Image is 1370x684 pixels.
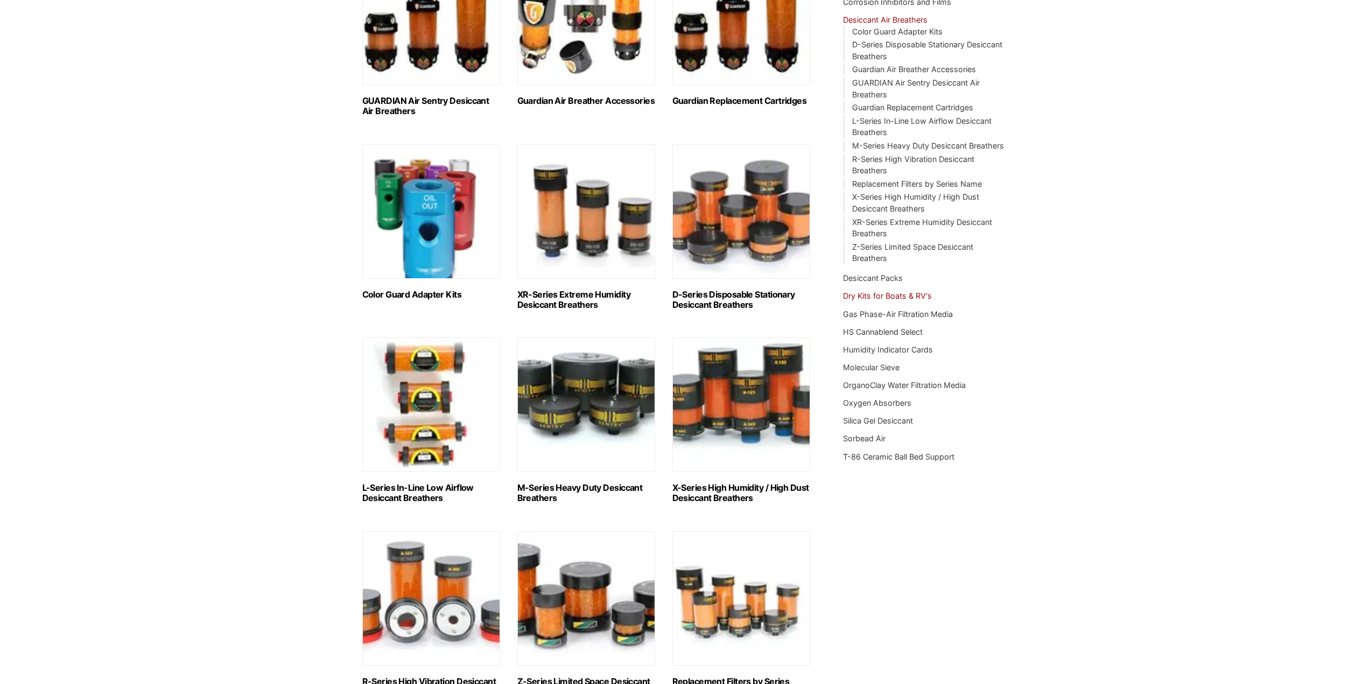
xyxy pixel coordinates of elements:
[843,452,954,461] a: T-86 Ceramic Ball Bed Support
[362,96,500,116] h2: GUARDIAN Air Sentry Desiccant Air Breathers
[843,416,913,425] a: Silica Gel Desiccant
[517,531,655,666] img: Z-Series Limited Space Desiccant Breathers
[843,380,966,390] a: OrganoClay Water Filtration Media
[517,96,655,106] h2: Guardian Air Breather Accessories
[843,15,928,24] a: Desiccant Air Breathers
[852,40,1002,61] a: D-Series Disposable Stationary Desiccant Breathers
[843,327,923,336] a: HS Cannablend Select
[672,531,810,666] img: Replacement Filters by Series Name
[362,531,500,666] img: R-Series High Vibration Desiccant Breathers
[517,144,655,310] a: Visit product category XR-Series Extreme Humidity Desiccant Breathers
[672,483,810,503] h2: X-Series High Humidity / High Dust Desiccant Breathers
[672,144,810,310] a: Visit product category D-Series Disposable Stationary Desiccant Breathers
[362,337,500,472] img: L-Series In-Line Low Airflow Desiccant Breathers
[362,337,500,503] a: Visit product category L-Series In-Line Low Airflow Desiccant Breathers
[362,144,500,279] img: Color Guard Adapter Kits
[362,144,500,300] a: Visit product category Color Guard Adapter Kits
[672,337,810,472] img: X-Series High Humidity / High Dust Desiccant Breathers
[843,363,900,372] a: Molecular Sieve
[843,309,953,319] a: Gas Phase-Air Filtration Media
[672,144,810,279] img: D-Series Disposable Stationary Desiccant Breathers
[843,434,886,443] a: Sorbead Air
[517,290,655,310] h2: XR-Series Extreme Humidity Desiccant Breathers
[672,337,810,503] a: Visit product category X-Series High Humidity / High Dust Desiccant Breathers
[672,290,810,310] h2: D-Series Disposable Stationary Desiccant Breathers
[517,337,655,503] a: Visit product category M-Series Heavy Duty Desiccant Breathers
[852,141,1004,150] a: M-Series Heavy Duty Desiccant Breathers
[852,65,976,74] a: Guardian Air Breather Accessories
[843,345,933,354] a: Humidity Indicator Cards
[852,103,973,112] a: Guardian Replacement Cartridges
[517,337,655,472] img: M-Series Heavy Duty Desiccant Breathers
[852,27,943,36] a: Color Guard Adapter Kits
[672,96,810,106] h2: Guardian Replacement Cartridges
[852,192,979,213] a: X-Series High Humidity / High Dust Desiccant Breathers
[843,273,903,283] a: Desiccant Packs
[517,144,655,279] img: XR-Series Extreme Humidity Desiccant Breathers
[852,179,982,188] a: Replacement Filters by Series Name
[852,78,980,99] a: GUARDIAN Air Sentry Desiccant Air Breathers
[843,398,911,407] a: Oxygen Absorbers
[362,483,500,503] h2: L-Series In-Line Low Airflow Desiccant Breathers
[517,483,655,503] h2: M-Series Heavy Duty Desiccant Breathers
[852,154,974,175] a: R-Series High Vibration Desiccant Breathers
[852,116,992,137] a: L-Series In-Line Low Airflow Desiccant Breathers
[843,291,932,300] a: Dry Kits for Boats & RV's
[852,242,973,263] a: Z-Series Limited Space Desiccant Breathers
[362,290,500,300] h2: Color Guard Adapter Kits
[852,217,992,238] a: XR-Series Extreme Humidity Desiccant Breathers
